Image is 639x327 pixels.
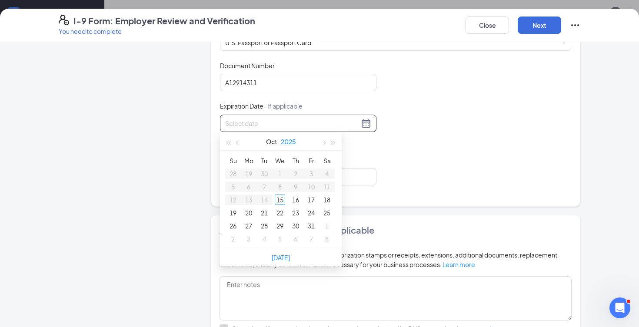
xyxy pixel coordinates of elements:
[259,221,270,231] div: 28
[272,206,288,219] td: 2025-10-22
[272,154,288,167] th: We
[466,17,509,34] button: Close
[518,17,561,34] button: Next
[241,232,256,245] td: 2025-11-03
[241,219,256,232] td: 2025-10-27
[256,219,272,232] td: 2025-10-28
[225,206,241,219] td: 2025-10-19
[319,232,335,245] td: 2025-11-08
[266,133,277,150] button: Oct
[272,219,288,232] td: 2025-10-29
[275,195,285,205] div: 15
[263,102,303,110] span: - If applicable
[228,234,238,244] div: 2
[225,232,241,245] td: 2025-11-02
[259,208,270,218] div: 21
[609,297,630,318] iframe: Intercom live chat
[256,206,272,219] td: 2025-10-21
[319,206,335,219] td: 2025-10-25
[288,232,303,245] td: 2025-11-06
[306,195,316,205] div: 17
[225,219,241,232] td: 2025-10-26
[314,225,374,235] span: • if applicable
[303,232,319,245] td: 2025-11-07
[259,234,270,244] div: 4
[570,20,580,30] svg: Ellipses
[306,221,316,231] div: 31
[288,193,303,206] td: 2025-10-16
[288,154,303,167] th: Th
[272,232,288,245] td: 2025-11-05
[290,195,301,205] div: 16
[272,254,290,261] a: [DATE]
[306,234,316,244] div: 7
[73,15,255,27] h4: I-9 Form: Employer Review and Verification
[303,193,319,206] td: 2025-10-17
[256,232,272,245] td: 2025-11-04
[220,251,557,268] span: Provide all notes relating employment authorization stamps or receipts, extensions, additional do...
[220,102,303,110] span: Expiration Date
[303,154,319,167] th: Fr
[290,234,301,244] div: 6
[319,154,335,167] th: Sa
[275,234,285,244] div: 5
[281,133,296,150] button: 2025
[59,27,255,36] p: You need to complete
[322,208,332,218] div: 25
[303,206,319,219] td: 2025-10-24
[443,261,475,268] a: Learn more
[220,61,275,70] span: Document Number
[290,221,301,231] div: 30
[256,154,272,167] th: Tu
[319,193,335,206] td: 2025-10-18
[303,219,319,232] td: 2025-10-31
[322,195,332,205] div: 18
[59,15,69,25] svg: FormI9EVerifyIcon
[322,234,332,244] div: 8
[306,208,316,218] div: 24
[288,219,303,232] td: 2025-10-30
[288,206,303,219] td: 2025-10-23
[225,119,359,128] input: Select date
[243,221,254,231] div: 27
[241,206,256,219] td: 2025-10-20
[225,34,566,50] span: U.S. Passport or Passport Card
[322,221,332,231] div: 1
[243,208,254,218] div: 20
[275,208,285,218] div: 22
[220,225,314,235] span: Additional information
[290,208,301,218] div: 23
[228,208,238,218] div: 19
[243,234,254,244] div: 3
[225,154,241,167] th: Su
[275,221,285,231] div: 29
[241,154,256,167] th: Mo
[228,221,238,231] div: 26
[319,219,335,232] td: 2025-11-01
[272,193,288,206] td: 2025-10-15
